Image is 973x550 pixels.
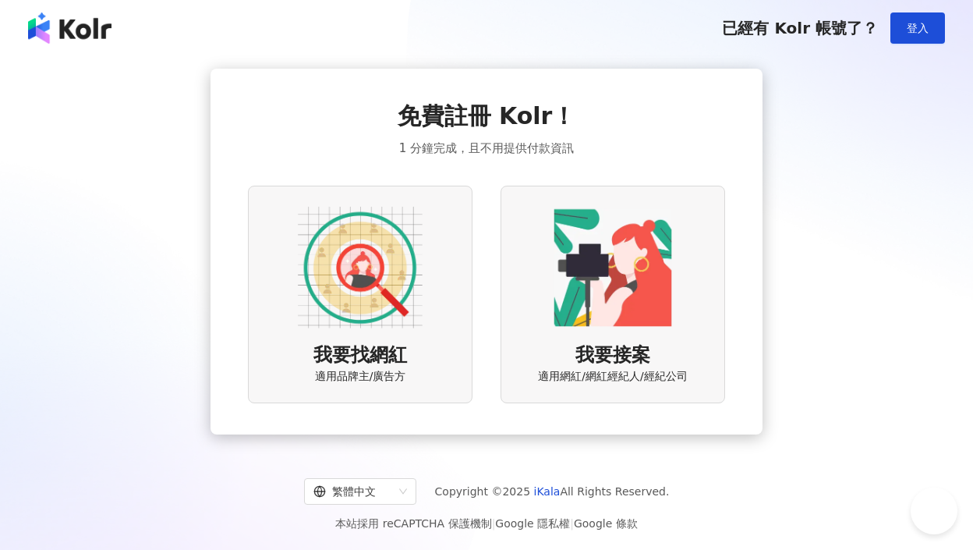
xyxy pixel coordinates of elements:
[550,205,675,330] img: KOL identity option
[315,369,406,385] span: 適用品牌主/廣告方
[570,517,574,530] span: |
[313,479,393,504] div: 繁體中文
[534,485,561,498] a: iKala
[398,100,576,133] span: 免費註冊 Kolr！
[538,369,687,385] span: 適用網紅/網紅經紀人/經紀公司
[313,342,407,369] span: 我要找網紅
[298,205,423,330] img: AD identity option
[435,482,670,501] span: Copyright © 2025 All Rights Reserved.
[722,19,878,37] span: 已經有 Kolr 帳號了？
[492,517,496,530] span: |
[28,12,111,44] img: logo
[495,517,570,530] a: Google 隱私權
[907,22,929,34] span: 登入
[335,514,637,533] span: 本站採用 reCAPTCHA 保護機制
[911,488,957,534] iframe: Help Scout Beacon - Open
[890,12,945,44] button: 登入
[575,342,650,369] span: 我要接案
[574,517,638,530] a: Google 條款
[399,139,574,158] span: 1 分鐘完成，且不用提供付款資訊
